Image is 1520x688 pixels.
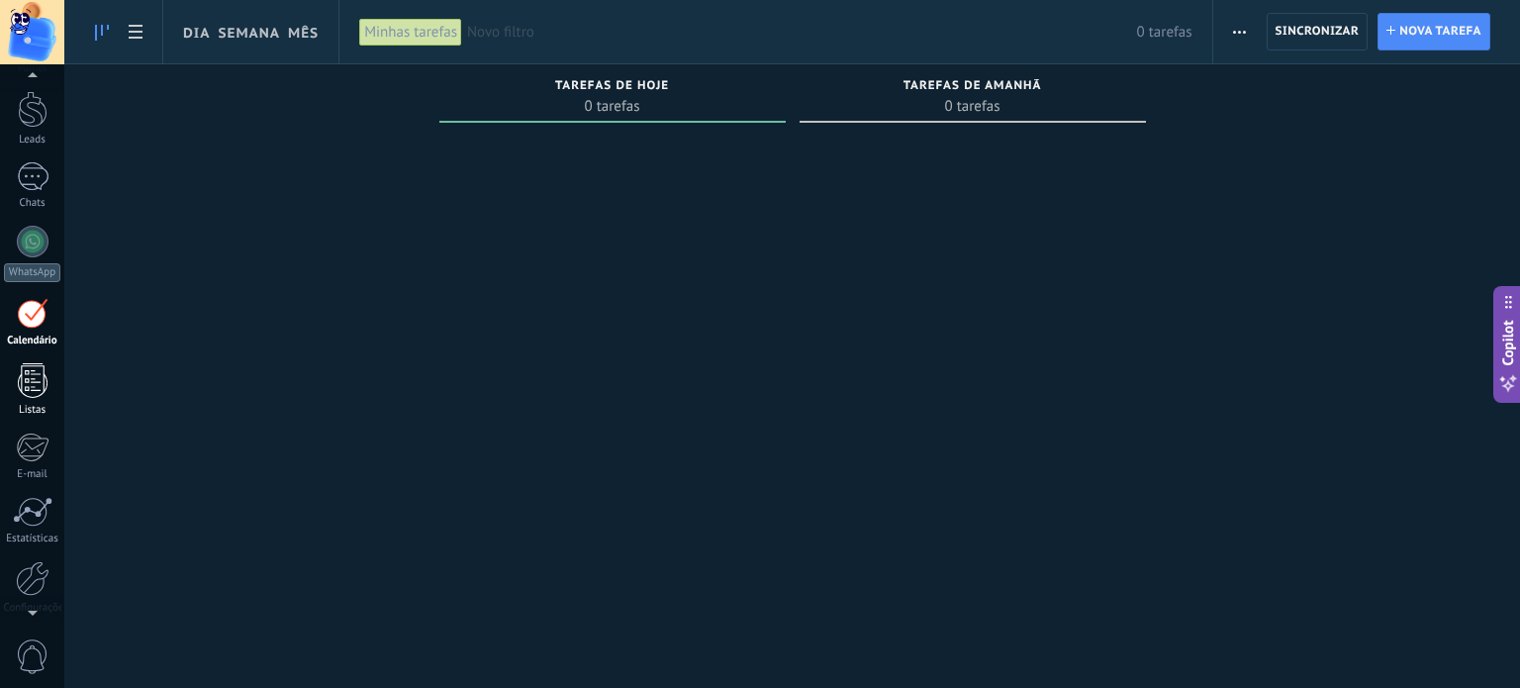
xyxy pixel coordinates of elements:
[4,335,61,347] div: Calendário
[809,79,1136,96] div: Tarefas de amanhã
[1276,26,1360,38] span: Sincronizar
[4,404,61,417] div: Listas
[1137,23,1192,42] span: 0 tarefas
[555,79,669,93] span: Tarefas de hoje
[359,18,462,47] div: Minhas tarefas
[119,13,152,51] a: Lista de tarefas
[85,13,119,51] a: Quadro de tarefas
[467,23,1137,42] span: Novo filtro
[4,197,61,210] div: Chats
[1399,14,1481,49] span: Nova tarefa
[1267,13,1369,50] button: Sincronizar
[4,533,61,545] div: Estatísticas
[809,96,1136,116] span: 0 tarefas
[4,468,61,481] div: E-mail
[1498,320,1518,365] span: Copilot
[4,134,61,147] div: Leads
[903,79,1042,93] span: Tarefas de amanhã
[1225,13,1254,50] button: Mais
[4,263,60,282] div: WhatsApp
[1377,13,1490,50] button: Nova tarefa
[449,79,776,96] div: Tarefas de hoje
[449,96,776,116] span: 0 tarefas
